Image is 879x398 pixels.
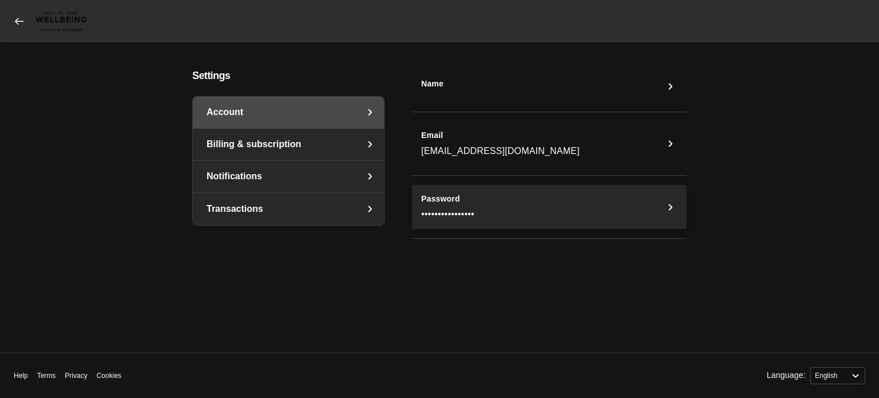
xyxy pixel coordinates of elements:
span: Password [421,194,460,204]
a: Account [193,97,384,128]
a: Privacy [60,362,92,389]
a: Help [9,362,33,389]
span: •••••••••••••••• [421,208,474,220]
span: Email [421,131,443,141]
a: CARAVAN [14,9,90,33]
label: Language: [767,371,806,381]
a: Transactions [193,193,384,225]
button: Name [412,70,687,103]
a: Cookies [92,362,126,389]
span: [EMAIL_ADDRESS][DOMAIN_NAME] [421,145,580,157]
button: Email [412,121,687,166]
a: Billing & subscription [193,129,384,160]
h4: Settings [192,70,385,82]
a: Notifications [193,161,384,192]
a: Terms [33,362,61,389]
nav: settings [192,96,385,226]
span: Name [421,79,444,89]
img: CARAVAN [32,9,90,33]
button: Password [412,185,687,230]
select: Language: [810,367,865,384]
